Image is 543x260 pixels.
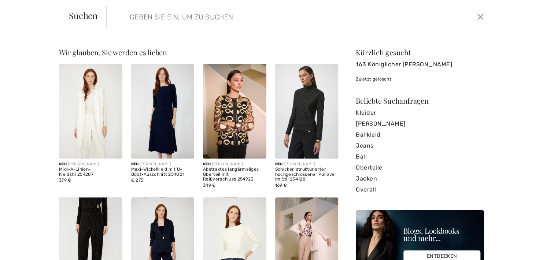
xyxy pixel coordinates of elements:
[131,178,144,183] span: € 275
[356,118,484,129] a: [PERSON_NAME]
[59,64,122,159] img: Midi-A-Linien-Kleidstil 254207. Schwarz
[203,64,266,159] img: Abstraktes langärmeliges Oberteil mit Reißverschluss im Stil 254923. Gold/Schwarz
[356,59,484,70] a: 163 Königlicher [PERSON_NAME]
[356,107,484,118] a: Kleider
[59,161,122,167] div: [PERSON_NAME]
[275,183,287,188] span: 169 €
[275,167,339,182] div: Schicker, strukturierter, hochgeschlossener Pullover im Stil 254128
[203,167,266,182] div: Abstraktes langärmeliges Oberteil mit Reißverschluss 254923
[124,6,387,28] input: GEBEN SIE EIN, UM ZU SUCHEN
[356,49,484,56] div: Kürzlich gesucht
[203,161,266,167] div: [PERSON_NAME]
[59,162,67,166] span: Neu
[131,167,195,177] div: Maxi-Wickelkleid mit U-Boot-Ausschnitt 254001
[203,183,216,188] span: 349 €
[131,64,195,159] img: Maxi-Wickelkleid mit U-Boot-Ausschnitt 254001. Mitternacht
[203,162,211,166] span: Neu
[356,151,484,162] a: Ball
[275,161,339,167] div: [PERSON_NAME]
[275,64,339,159] img: Schicker, strukturierter, hochgeschlossener Pullover im Stil 254128. Schwarz
[356,140,484,151] a: Jeans
[275,162,283,166] span: Neu
[356,184,484,195] a: Overall
[59,47,167,57] span: Wir glauben, Sie werden es lieben
[475,11,486,23] button: Schließen
[356,97,484,104] div: Beliebte Suchanfragen
[14,5,43,12] span: Plaudern
[403,227,480,242] div: Blogs, Lookbooks und mehr...
[356,162,484,173] a: Oberteile
[131,162,139,166] span: Neu
[131,161,195,167] div: [PERSON_NAME]
[356,129,484,140] a: Ballkleid
[59,178,71,183] span: 379 €
[356,173,484,184] a: Jacken
[356,76,484,82] div: Zuletzt gelöscht
[59,167,122,177] div: Midi-A-Linien-Kleidstil 254207
[69,11,97,20] span: Suchen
